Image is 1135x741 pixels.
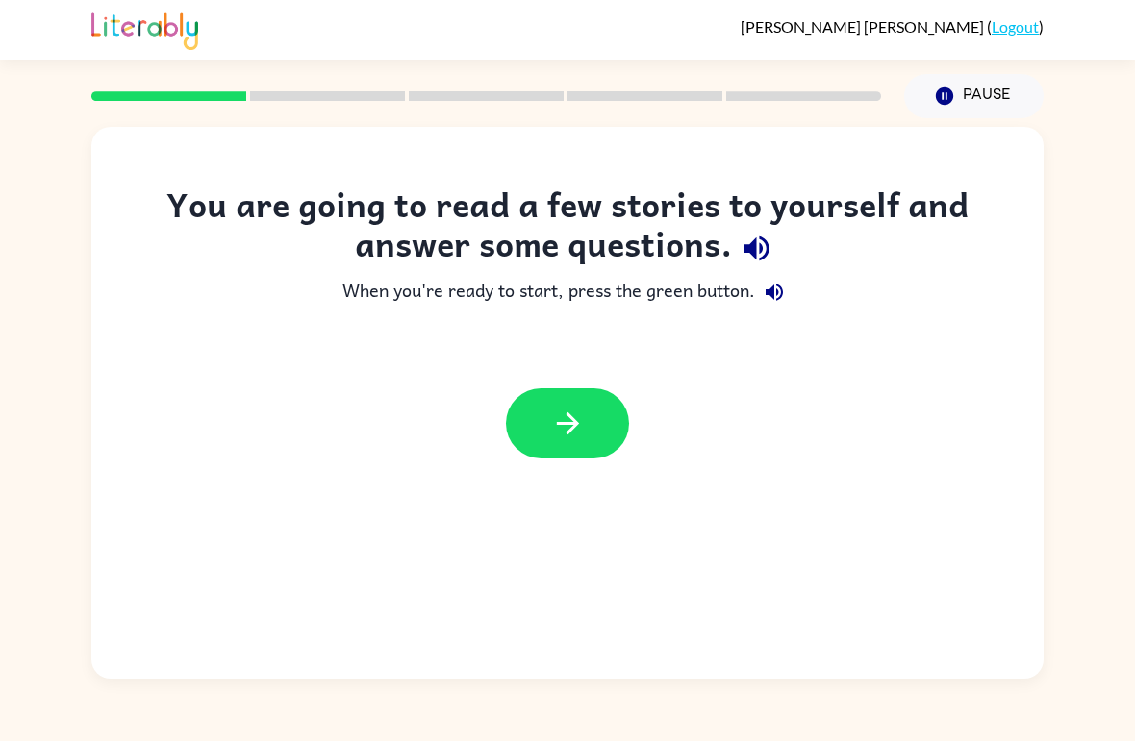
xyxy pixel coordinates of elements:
img: Literably [91,8,198,50]
div: ( ) [741,17,1044,36]
a: Logout [992,17,1039,36]
button: Pause [904,74,1044,118]
div: You are going to read a few stories to yourself and answer some questions. [130,185,1005,273]
div: When you're ready to start, press the green button. [130,273,1005,311]
span: [PERSON_NAME] [PERSON_NAME] [741,17,987,36]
